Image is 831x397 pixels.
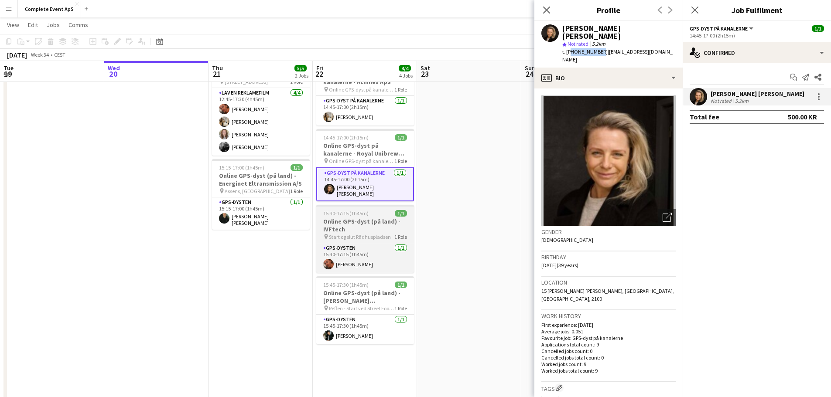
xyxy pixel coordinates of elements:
app-card-role: Lav En Reklamefilm4/412:45-17:30 (4h45m)[PERSON_NAME][PERSON_NAME][PERSON_NAME][PERSON_NAME] [212,88,310,156]
span: Fri [316,64,323,72]
div: Bio [534,68,683,88]
div: 500.00 KR [788,112,817,121]
app-card-role: GPS-dysten1/115:30-17:15 (1h45m)[PERSON_NAME] [316,243,414,273]
span: Sat [421,64,430,72]
span: 1/1 [812,25,824,32]
img: Crew avatar or photo [541,95,676,226]
span: GPS-dyst på kanalerne [690,25,748,32]
span: 20 [106,69,120,79]
span: 15:15-17:00 (1h45m) [219,164,264,171]
span: t. [PHONE_NUMBER] [562,48,608,55]
div: [DATE] [7,51,27,59]
span: View [7,21,19,29]
h3: Birthday [541,253,676,261]
div: [PERSON_NAME] [PERSON_NAME] [562,24,676,40]
app-job-card: 15:30-17:15 (1h45m)1/1Online GPS-dyst (på land) - IVFtech Start og slut Rådhuspladsen1 RoleGPS-dy... [316,205,414,273]
span: 1/1 [395,134,407,141]
a: Comms [65,19,92,31]
app-job-card: 14:45-17:00 (2h15m)1/1Online GPS-dyst på kanalerne - Achilles ApS Online GPS-dyst på kanalerne1 R... [316,58,414,126]
span: 1 Role [394,158,407,164]
span: 4/4 [399,65,411,71]
div: 14:45-17:00 (2h15m) [690,32,824,39]
h3: Online GPS-dyst (på land) - [PERSON_NAME] [PERSON_NAME] [316,289,414,305]
app-card-role: GPS-dysten1/115:15-17:00 (1h45m)[PERSON_NAME] [PERSON_NAME] [212,197,310,230]
span: 21 [211,69,223,79]
a: View [3,19,23,31]
span: 22 [315,69,323,79]
p: Cancelled jobs count: 0 [541,348,676,354]
p: Applications total count: 9 [541,341,676,348]
span: [DATE] (39 years) [541,262,578,268]
div: Total fee [690,112,719,121]
span: Sun [525,64,535,72]
app-job-card: 14:45-17:00 (2h15m)1/1Online GPS-dyst på kanalerne - Royal Unibrew A/S Online GPS-dyst på kanaler... [316,129,414,201]
app-card-role: GPS-dyst på kanalerne1/114:45-17:00 (2h15m)[PERSON_NAME] [PERSON_NAME] [316,167,414,201]
span: Tue [3,64,14,72]
span: 19 [2,69,14,79]
span: Thu [212,64,223,72]
div: CEST [54,51,65,58]
span: [DEMOGRAPHIC_DATA] [541,237,593,243]
div: Confirmed [683,42,831,63]
span: 1 Role [394,305,407,312]
app-card-role: GPS-dysten1/115:45-17:30 (1h45m)[PERSON_NAME] [316,315,414,344]
app-job-card: 15:15-17:00 (1h45m)1/1Online GPS-dyst (på land) - Energinet Eltransmission A/S Assens, [GEOGRAPHI... [212,159,310,230]
span: 24 [523,69,535,79]
span: 15:30-17:15 (1h45m) [323,210,369,217]
p: Favourite job: GPS-dyst på kanalerne [541,335,676,341]
h3: Online GPS-dyst (på land) - Energinet Eltransmission A/S [212,172,310,187]
app-job-card: 12:45-17:30 (4h45m)4/4Lav En Reklamefilm - KAB [STREET_ADDRESS]1 RoleLav En Reklamefilm4/412:45-1... [212,58,310,156]
app-job-card: 15:45-17:30 (1h45m)1/1Online GPS-dyst (på land) - [PERSON_NAME] [PERSON_NAME] Reffen - Start ved ... [316,276,414,344]
span: 1 Role [394,86,407,93]
h3: Location [541,278,676,286]
span: 15 [PERSON_NAME] [PERSON_NAME], [GEOGRAPHIC_DATA], [GEOGRAPHIC_DATA], 2100 [541,288,674,302]
div: 5.2km [733,98,750,104]
h3: Online GPS-dyst på kanalerne - Royal Unibrew A/S [316,142,414,157]
div: 2 Jobs [295,72,308,79]
span: Start og slut Rådhuspladsen [329,234,391,240]
div: [PERSON_NAME] [PERSON_NAME] [711,90,804,98]
span: 1 Role [394,234,407,240]
span: Online GPS-dyst på kanalerne [329,86,394,93]
span: Assens, [GEOGRAPHIC_DATA] [225,188,290,194]
span: 23 [419,69,430,79]
span: 15:45-17:30 (1h45m) [323,282,369,288]
h3: Online GPS-dyst (på land) - IVFtech [316,217,414,233]
div: 4 Jobs [399,72,413,79]
span: 1/1 [395,282,407,288]
span: Jobs [47,21,60,29]
h3: Work history [541,312,676,320]
p: Average jobs: 0.051 [541,328,676,335]
a: Edit [24,19,41,31]
span: | [EMAIL_ADDRESS][DOMAIN_NAME] [562,48,673,63]
div: Open photos pop-in [658,209,676,226]
span: 14:45-17:00 (2h15m) [323,134,369,141]
h3: Job Fulfilment [683,4,831,16]
span: Not rated [568,41,588,47]
p: Worked jobs total count: 9 [541,367,676,374]
span: 1 Role [290,188,303,194]
span: 1/1 [395,210,407,217]
span: 1/1 [291,164,303,171]
a: Jobs [43,19,63,31]
h3: Gender [541,228,676,236]
p: Cancelled jobs total count: 0 [541,354,676,361]
button: Complete Event ApS [18,0,81,17]
span: Week 34 [29,51,51,58]
span: Comms [68,21,88,29]
span: 5/5 [294,65,307,71]
div: Not rated [711,98,733,104]
p: First experience: [DATE] [541,322,676,328]
h3: Profile [534,4,683,16]
span: Online GPS-dyst på kanalerne [329,158,394,164]
span: 5.2km [590,41,607,47]
app-card-role: GPS-dyst på kanalerne1/114:45-17:00 (2h15m)[PERSON_NAME] [316,96,414,126]
h3: Tags [541,383,676,393]
p: Worked jobs count: 9 [541,361,676,367]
